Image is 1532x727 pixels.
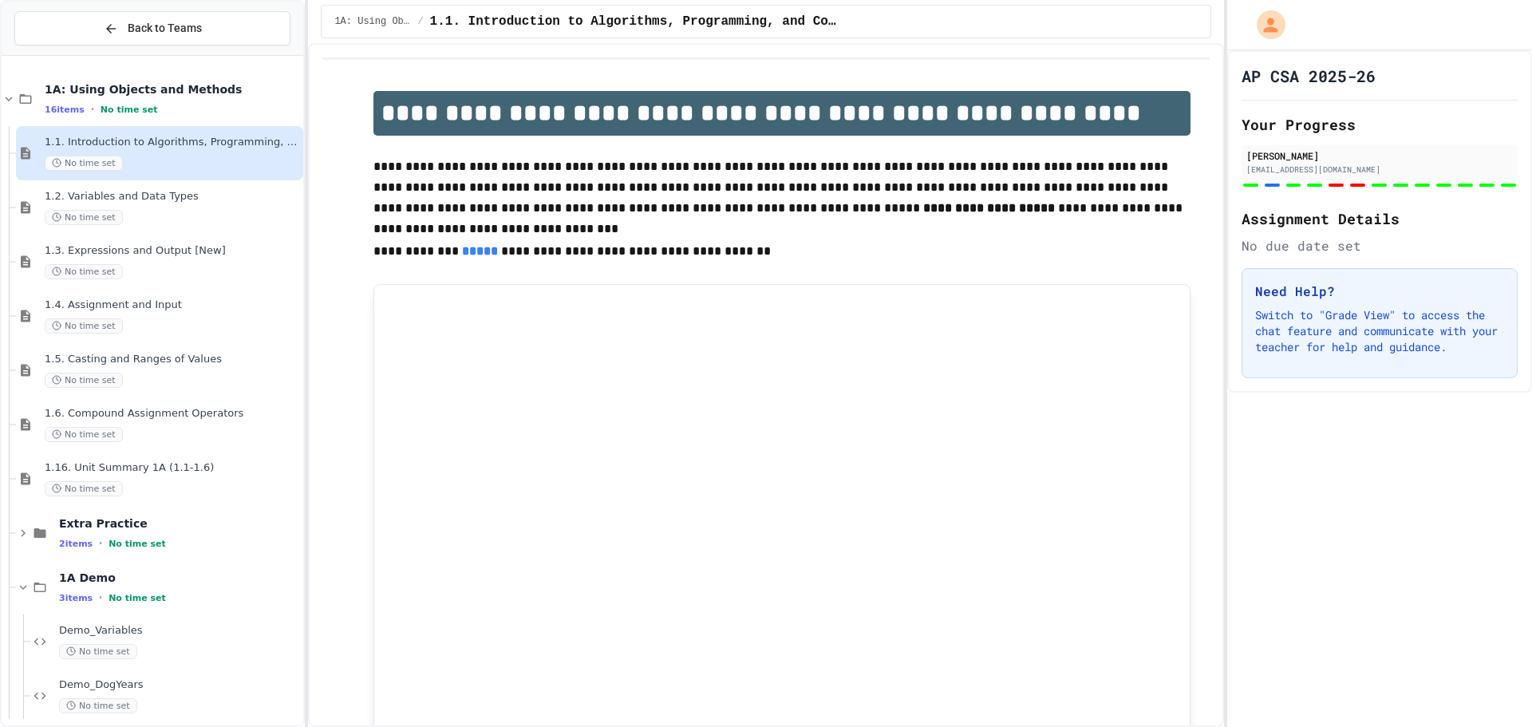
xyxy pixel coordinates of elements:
span: 1A: Using Objects and Methods [334,15,411,28]
p: Switch to "Grade View" to access the chat feature and communicate with your teacher for help and ... [1255,307,1504,355]
h2: Assignment Details [1242,207,1518,230]
h1: AP CSA 2025-26 [1242,65,1376,87]
div: [EMAIL_ADDRESS][DOMAIN_NAME] [1246,164,1513,176]
span: 1.1. Introduction to Algorithms, Programming, and Compilers [430,12,839,31]
span: / [417,15,423,28]
h2: Your Progress [1242,113,1518,136]
h3: Need Help? [1255,282,1504,301]
button: Back to Teams [14,11,290,45]
div: No due date set [1242,236,1518,255]
div: My Account [1240,6,1289,43]
span: Back to Teams [128,20,202,37]
div: [PERSON_NAME] [1246,148,1513,163]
